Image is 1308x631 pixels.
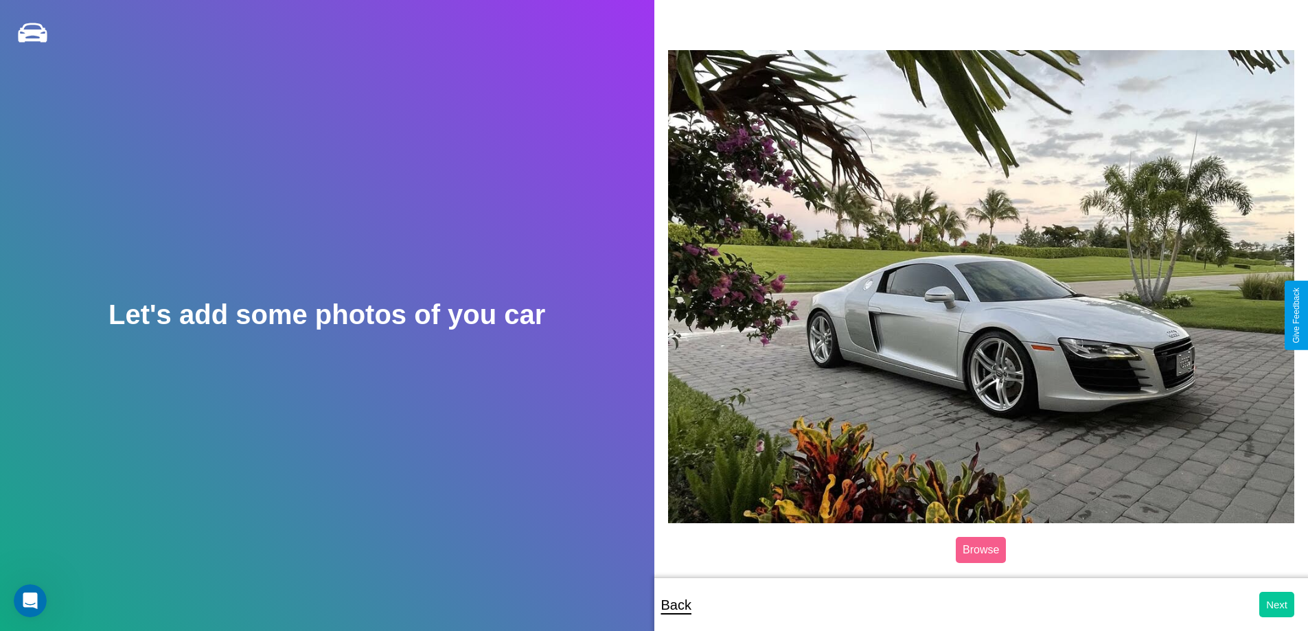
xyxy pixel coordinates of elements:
[14,584,47,617] iframe: Intercom live chat
[1292,288,1301,343] div: Give Feedback
[108,299,545,330] h2: Let's add some photos of you car
[1259,592,1294,617] button: Next
[661,593,691,617] p: Back
[668,50,1295,523] img: posted
[956,537,1006,563] label: Browse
